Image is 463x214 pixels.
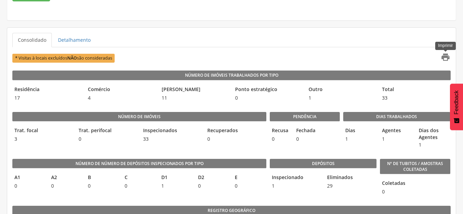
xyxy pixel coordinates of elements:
legend: [PERSON_NAME] [160,86,230,94]
legend: A1 [12,174,46,182]
legend: Recuperados [205,127,266,135]
legend: Ponto estratégico [233,86,303,94]
legend: Dias dos Agentes [417,127,450,141]
legend: Total [380,86,450,94]
legend: Fechada [294,127,315,135]
span: 0 [49,182,82,189]
legend: Comércio [86,86,156,94]
legend: B [86,174,119,182]
legend: Agentes [380,127,413,135]
legend: Coletadas [380,180,384,188]
span: 3 [12,136,73,142]
legend: E [233,174,266,182]
span: * Visitas à locais excluídos são consideradas [12,54,115,62]
legend: Dias [343,127,377,135]
span: 17 [12,95,82,101]
span: 1 [270,182,322,189]
legend: A2 [49,174,82,182]
a: Imprimir [437,52,450,64]
span: 1 [306,95,377,101]
span: 1 [159,182,193,189]
span: 33 [141,136,202,142]
i:  [441,52,450,62]
legend: Nº de Tubitos / Amostras coletadas [380,159,450,174]
span: 29 [325,182,377,189]
span: 1 [343,136,377,142]
span: 1 [417,141,450,148]
legend: Dias Trabalhados [343,112,450,122]
legend: Pendência [270,112,340,122]
span: 0 [233,182,266,189]
span: 11 [160,95,230,101]
legend: Trat. perifocal [77,127,137,135]
span: 0 [380,188,384,195]
a: Consolidado [12,33,52,47]
span: Feedback [453,90,460,114]
legend: Recusa [270,127,291,135]
legend: Outro [306,86,377,94]
div: Imprimir [435,42,455,50]
legend: Residência [12,86,82,94]
legend: D2 [196,174,229,182]
span: 1 [380,136,413,142]
span: 33 [380,95,450,101]
span: 0 [294,136,315,142]
legend: Depósitos [270,159,377,168]
legend: Inspecionados [141,127,202,135]
span: 0 [233,95,303,101]
legend: Eliminados [325,174,377,182]
button: Feedback - Mostrar pesquisa [450,84,463,130]
span: 0 [12,182,46,189]
legend: Inspecionado [270,174,322,182]
a: Detalhamento [53,33,96,47]
b: NÃO [67,55,77,61]
legend: Número de imóveis [12,112,266,122]
legend: D1 [159,174,193,182]
legend: Número de Número de Depósitos Inspecionados por Tipo [12,159,266,168]
span: 0 [205,136,266,142]
span: 0 [123,182,156,189]
legend: Número de Imóveis Trabalhados por Tipo [12,71,451,80]
span: 0 [86,182,119,189]
legend: C [123,174,156,182]
span: 4 [86,95,156,101]
span: 0 [77,136,137,142]
legend: Trat. focal [12,127,73,135]
span: 0 [270,136,291,142]
span: 0 [196,182,229,189]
